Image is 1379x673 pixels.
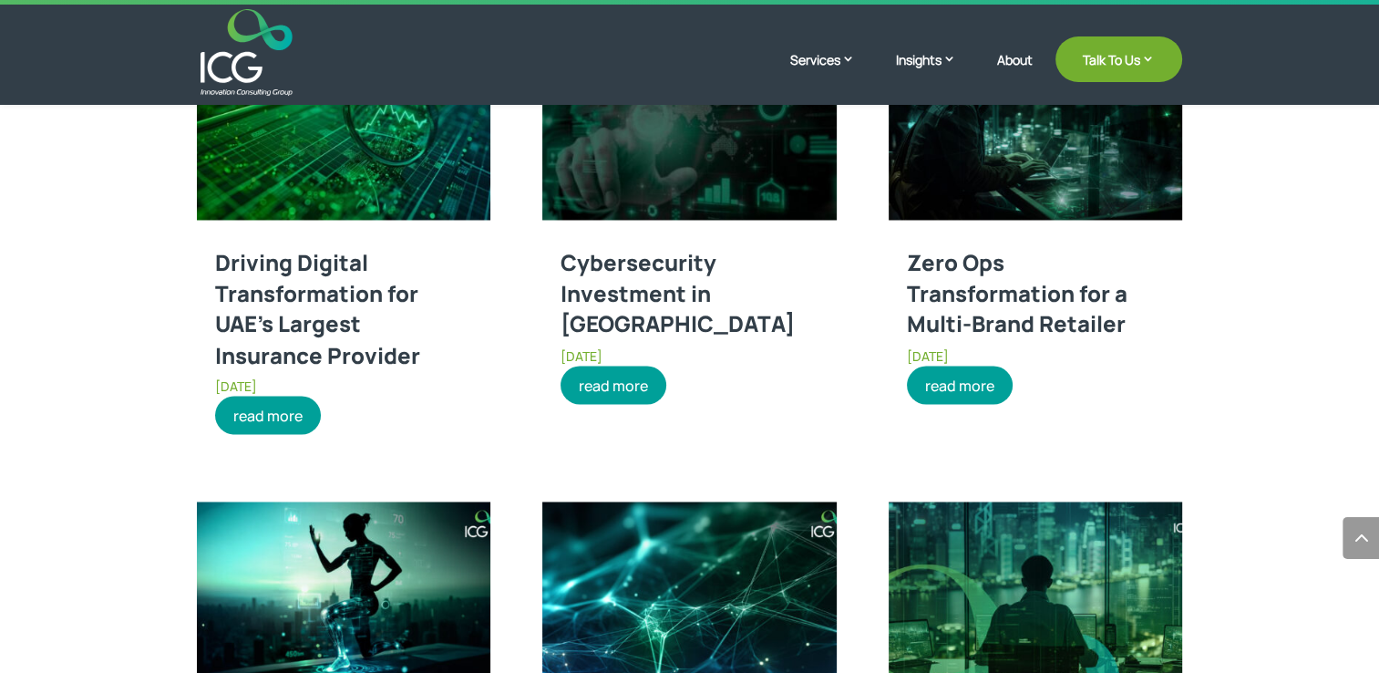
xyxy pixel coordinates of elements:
[889,36,1182,220] img: Zero Ops Transformation for a Multi-Brand Retailer
[215,377,257,394] span: [DATE]
[896,50,974,96] a: Insights
[907,347,949,364] span: [DATE]
[215,247,420,369] a: Driving Digital Transformation for UAE’s Largest Insurance Provider
[997,53,1033,96] a: About
[907,247,1127,338] a: Zero Ops Transformation for a Multi-Brand Retailer
[790,50,873,96] a: Services
[561,247,795,338] a: Cybersecurity Investment in [GEOGRAPHIC_DATA]
[197,36,490,220] img: Driving Digital Transformation for UAE’s Largest Insurance Provider
[907,366,1013,404] a: read more
[561,347,602,364] span: [DATE]
[1075,476,1379,673] iframe: Chat Widget
[561,366,666,404] a: read more
[542,36,836,220] img: Cybersecurity Investment in Saudi Arabia
[1055,36,1182,82] a: Talk To Us
[201,9,293,96] img: ICG
[215,396,321,434] a: read more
